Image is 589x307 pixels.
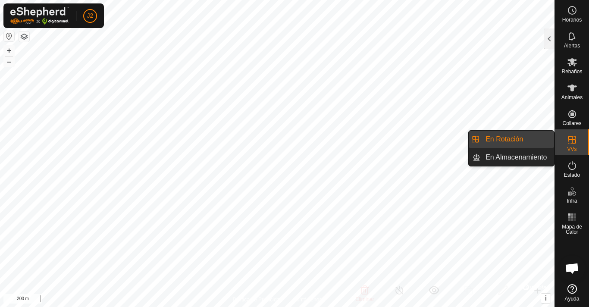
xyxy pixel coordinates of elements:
span: Alertas [564,43,580,48]
span: Estado [564,172,580,178]
button: Restablecer Mapa [4,31,14,41]
span: En Almacenamiento [486,152,547,163]
button: – [4,56,14,67]
a: Política de Privacidad [233,296,282,304]
span: J2 [87,11,94,20]
a: En Almacenamiento [480,149,554,166]
span: Horarios [562,17,582,22]
li: En Almacenamiento [469,149,554,166]
a: En Rotación [480,131,554,148]
a: Contáctenos [293,296,322,304]
button: + [4,45,14,56]
span: Mapa de Calor [557,224,587,235]
span: Collares [562,121,581,126]
a: Obre el xat [559,255,585,281]
span: VVs [567,147,576,152]
img: Logo Gallagher [10,7,69,25]
li: En Rotación [469,131,554,148]
span: Infra [567,198,577,204]
span: Rebaños [561,69,582,74]
span: i [545,294,547,302]
span: Animales [561,95,583,100]
span: Ayuda [565,296,580,301]
button: i [541,294,551,303]
span: En Rotación [486,134,523,144]
a: Ayuda [555,281,589,305]
button: Capas del Mapa [19,31,29,42]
